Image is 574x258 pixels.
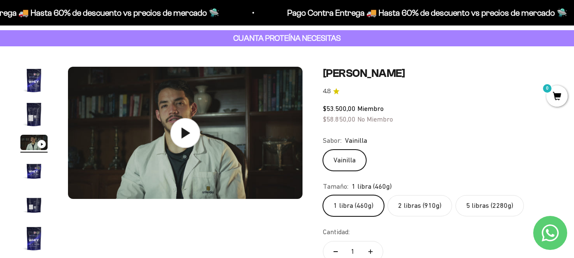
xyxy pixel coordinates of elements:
[323,87,331,96] span: 4.8
[20,101,48,128] img: Proteína Whey - Vainilla
[20,135,48,153] button: Ir al artículo 3
[323,115,356,123] span: $58.850,00
[357,105,384,112] span: Miembro
[323,87,554,96] a: 4.84.8 de 5.0 estrellas
[20,225,48,255] button: Ir al artículo 6
[323,105,356,112] span: $53.500,00
[345,135,367,146] span: Vainilla
[323,227,350,238] label: Cantidad:
[357,115,393,123] span: No Miembro
[20,191,48,221] button: Ir al artículo 5
[20,225,48,252] img: Proteína Whey - Vainilla
[20,157,48,187] button: Ir al artículo 4
[286,6,566,20] p: Pago Contra Entrega 🚚 Hasta 60% de descuento vs precios de mercado 🛸
[20,191,48,218] img: Proteína Whey - Vainilla
[352,181,392,192] span: 1 libra (460g)
[323,67,554,80] h1: [PERSON_NAME]
[546,92,568,102] a: 0
[542,83,552,94] mark: 0
[20,157,48,184] img: Proteína Whey - Vainilla
[233,34,341,43] strong: CUANTA PROTEÍNA NECESITAS
[20,67,48,96] button: Ir al artículo 1
[323,135,342,146] legend: Sabor:
[20,67,48,94] img: Proteína Whey - Vainilla
[323,181,348,192] legend: Tamaño:
[20,101,48,130] button: Ir al artículo 2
